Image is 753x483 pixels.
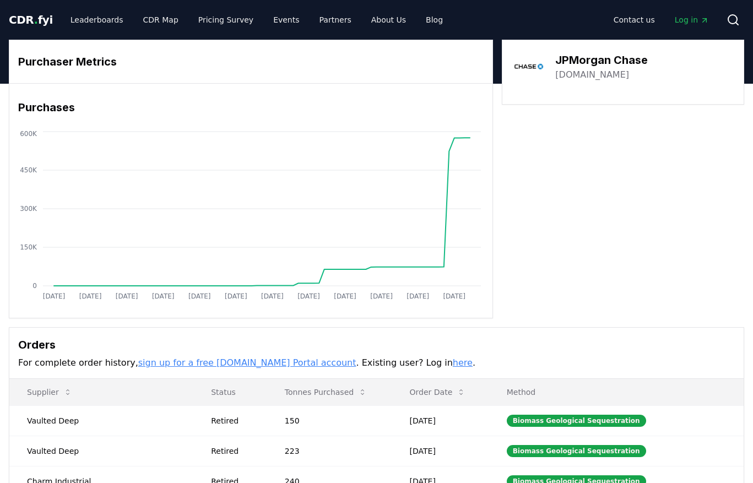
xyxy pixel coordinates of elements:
tspan: [DATE] [334,292,356,300]
button: Tonnes Purchased [276,381,376,403]
tspan: 450K [20,166,37,174]
div: Retired [211,446,258,457]
td: Vaulted Deep [9,436,193,466]
tspan: [DATE] [443,292,465,300]
tspan: 150K [20,243,37,251]
a: Events [264,10,308,30]
a: Blog [417,10,452,30]
span: CDR fyi [9,13,53,26]
span: . [34,13,38,26]
tspan: [DATE] [43,292,66,300]
a: About Us [362,10,415,30]
h3: Orders [18,337,735,353]
button: Order Date [401,381,475,403]
a: Leaderboards [62,10,132,30]
a: Pricing Survey [189,10,262,30]
tspan: 600K [20,130,37,138]
a: [DOMAIN_NAME] [555,68,629,82]
a: Log in [666,10,718,30]
div: Biomass Geological Sequestration [507,445,646,457]
p: Status [202,387,258,398]
nav: Main [62,10,452,30]
h3: Purchaser Metrics [18,53,484,70]
div: Retired [211,415,258,426]
tspan: 300K [20,205,37,213]
a: sign up for a free [DOMAIN_NAME] Portal account [138,357,356,368]
tspan: [DATE] [79,292,102,300]
tspan: [DATE] [297,292,320,300]
tspan: [DATE] [261,292,284,300]
p: Method [498,387,735,398]
h3: JPMorgan Chase [555,52,648,68]
a: CDR.fyi [9,12,53,28]
a: Contact us [605,10,664,30]
tspan: [DATE] [152,292,175,300]
span: Log in [675,14,709,25]
p: For complete order history, . Existing user? Log in . [18,356,735,370]
td: 150 [267,405,392,436]
tspan: [DATE] [116,292,138,300]
nav: Main [605,10,718,30]
td: [DATE] [392,436,489,466]
tspan: [DATE] [225,292,247,300]
button: Supplier [18,381,81,403]
tspan: [DATE] [370,292,393,300]
td: Vaulted Deep [9,405,193,436]
a: Partners [311,10,360,30]
tspan: [DATE] [407,292,429,300]
a: CDR Map [134,10,187,30]
tspan: 0 [32,282,37,290]
img: JPMorgan Chase-logo [513,51,544,82]
td: [DATE] [392,405,489,436]
tspan: [DATE] [188,292,211,300]
h3: Purchases [18,99,484,116]
td: 223 [267,436,392,466]
a: here [453,357,473,368]
div: Biomass Geological Sequestration [507,415,646,427]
